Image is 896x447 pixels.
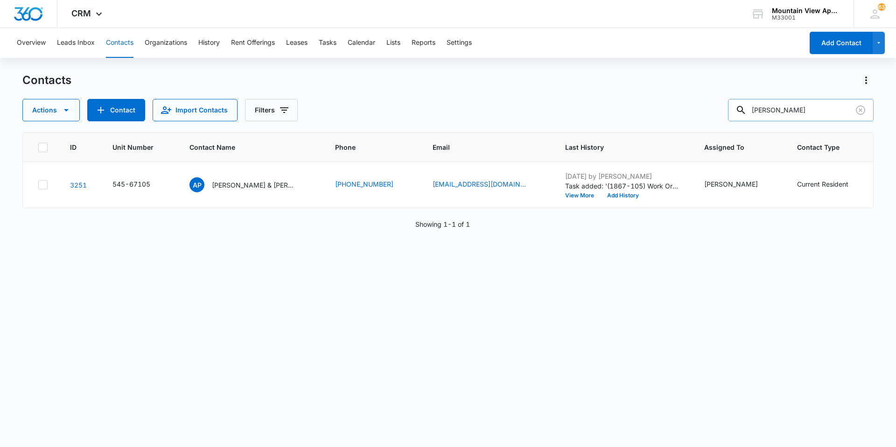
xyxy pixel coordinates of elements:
button: View More [565,193,601,198]
button: Leads Inbox [57,28,95,58]
button: Organizations [145,28,187,58]
p: Task added: '(1867-105) Work Order ' [565,181,682,191]
div: notifications count [878,3,885,11]
span: Email [433,142,529,152]
a: [EMAIL_ADDRESS][DOMAIN_NAME] [433,179,526,189]
span: AP [189,177,204,192]
h1: Contacts [22,73,71,87]
div: Unit Number - 545-67105 - Select to Edit Field [112,179,167,190]
button: Settings [447,28,472,58]
span: Contact Name [189,142,299,152]
button: Filters [245,99,298,121]
input: Search Contacts [728,99,874,121]
div: 545-67105 [112,179,150,189]
div: account id [772,14,840,21]
button: Actions [22,99,80,121]
p: [PERSON_NAME] & [PERSON_NAME] (Housing) [212,180,296,190]
span: Phone [335,142,397,152]
button: Reports [412,28,435,58]
span: Contact Type [797,142,852,152]
span: 63 [878,3,885,11]
a: Navigate to contact details page for Andrew Patrick Peters & Brynda Bemis (Housing) [70,181,87,189]
button: Overview [17,28,46,58]
div: Contact Name - Andrew Patrick Peters & Brynda Bemis (Housing) - Select to Edit Field [189,177,313,192]
div: account name [772,7,840,14]
button: Calendar [348,28,375,58]
p: Showing 1-1 of 1 [415,219,470,229]
button: Actions [859,73,874,88]
span: ID [70,142,77,152]
button: Lists [386,28,400,58]
button: Add Contact [87,99,145,121]
span: CRM [71,8,91,18]
button: Add History [601,193,645,198]
div: Email - bryndabemis55@gmail.com - Select to Edit Field [433,179,543,190]
div: Assigned To - Kent Hiller - Select to Edit Field [704,179,775,190]
span: Unit Number [112,142,167,152]
button: Add Contact [810,32,873,54]
p: [DATE] by [PERSON_NAME] [565,171,682,181]
button: Rent Offerings [231,28,275,58]
button: Leases [286,28,308,58]
button: Clear [853,103,868,118]
div: Phone - (218) 213-6183 - Select to Edit Field [335,179,410,190]
span: Last History [565,142,668,152]
button: Contacts [106,28,133,58]
a: [PHONE_NUMBER] [335,179,393,189]
button: History [198,28,220,58]
div: Contact Type - Current Resident - Select to Edit Field [797,179,865,190]
button: Tasks [319,28,336,58]
div: [PERSON_NAME] [704,179,758,189]
span: Assigned To [704,142,761,152]
div: Current Resident [797,179,848,189]
button: Import Contacts [153,99,238,121]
